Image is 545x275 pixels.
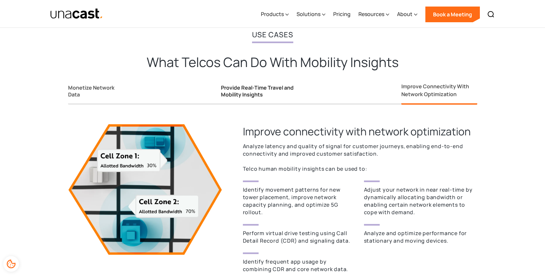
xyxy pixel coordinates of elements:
div: About [397,1,417,28]
p: Identify frequent app usage by combining CDR and core network data. [243,258,356,273]
img: Search icon [487,10,495,18]
img: Unacast text logo [50,8,103,20]
div: Products [261,10,284,18]
div: Cookie Preferences [3,256,19,272]
div: Solutions [297,1,325,28]
p: Analyze latency and quality of signal for customer journeys, enabling end-to-end connectivity and... [243,143,473,173]
p: Perform virtual drive testing using Call Detail Record (CDR) and signaling data. [243,230,356,245]
div: Provide Real-Time Travel and Mobility Insights [221,84,300,98]
a: Pricing [333,1,351,28]
div: Products [261,1,289,28]
div: Improve Connectivity With Network Optimization [401,82,477,98]
div: Solutions [297,10,320,18]
img: 3d visualization of city tile and cell zones [68,124,222,255]
p: Identify movement patterns for new tower placement, improve network capacity planning, and optimi... [243,186,356,216]
div: About [397,10,412,18]
p: Adjust your network in near real-time by dynamically allocating bandwidth or enabling certain net... [364,186,477,216]
h2: What Telcos Can Do With Mobility Insights [147,54,399,71]
h2: Use Cases [252,30,293,39]
div: Resources [358,1,389,28]
div: Resources [358,10,384,18]
a: home [50,8,103,20]
div: Monetize Network Data [68,84,119,98]
a: Book a Meeting [425,7,480,22]
p: Analyze and optimize performance for stationary and moving devices. [364,230,477,245]
h3: Improve connectivity with network optimization [243,124,477,139]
